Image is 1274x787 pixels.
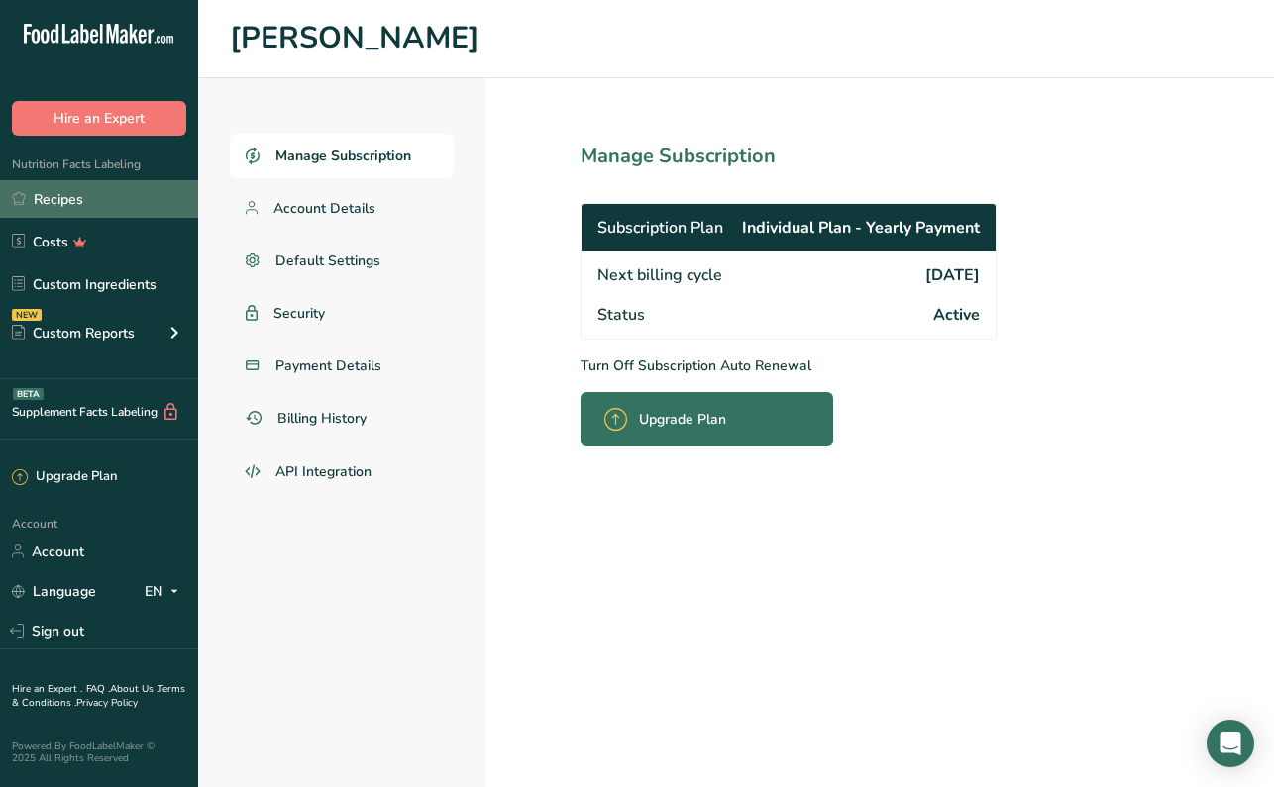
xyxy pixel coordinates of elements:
span: Active [933,303,980,327]
a: Billing History [230,396,454,441]
span: Status [597,303,645,327]
span: Next billing cycle [597,263,722,287]
span: [DATE] [925,263,980,287]
span: Individual Plan - Yearly Payment [742,216,980,240]
a: API Integration [230,448,454,496]
div: Open Intercom Messenger [1207,720,1254,767]
a: Terms & Conditions . [12,682,185,710]
span: Payment Details [275,355,381,376]
span: Upgrade Plan [639,409,726,430]
h1: Manage Subscription [581,142,1084,171]
h1: [PERSON_NAME] [230,16,1242,61]
a: Privacy Policy [76,696,138,710]
a: Hire an Expert . [12,682,82,696]
span: Account Details [273,198,375,219]
span: Manage Subscription [275,146,411,166]
div: Custom Reports [12,323,135,344]
span: Security [273,303,325,324]
button: Hire an Expert [12,101,186,136]
span: API Integration [275,461,372,482]
a: Security [230,291,454,336]
div: Powered By FoodLabelMaker © 2025 All Rights Reserved [12,740,186,764]
span: Billing History [277,408,367,429]
p: Turn Off Subscription Auto Renewal [581,355,1084,376]
div: Upgrade Plan [12,467,117,487]
div: EN [145,579,186,603]
span: Default Settings [275,250,380,271]
div: NEW [12,309,42,321]
a: About Us . [110,682,158,696]
div: BETA [13,388,44,400]
a: Manage Subscription [230,134,454,178]
a: Account Details [230,186,454,231]
a: Payment Details [230,344,454,388]
span: Subscription Plan [597,216,723,240]
a: FAQ . [86,682,110,696]
a: Language [12,574,96,609]
a: Default Settings [230,239,454,283]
